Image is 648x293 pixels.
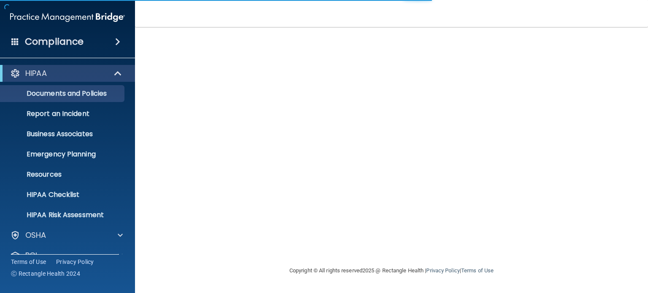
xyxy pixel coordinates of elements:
[10,68,122,78] a: HIPAA
[5,130,121,138] p: Business Associates
[10,230,123,240] a: OSHA
[11,258,46,266] a: Terms of Use
[5,110,121,118] p: Report an Incident
[25,230,46,240] p: OSHA
[11,269,80,278] span: Ⓒ Rectangle Health 2024
[5,150,121,159] p: Emergency Planning
[10,9,125,26] img: PMB logo
[25,36,84,48] h4: Compliance
[5,191,121,199] p: HIPAA Checklist
[5,211,121,219] p: HIPAA Risk Assessment
[426,267,459,274] a: Privacy Policy
[5,170,121,179] p: Resources
[56,258,94,266] a: Privacy Policy
[10,250,123,261] a: PCI
[25,250,37,261] p: PCI
[25,68,47,78] p: HIPAA
[5,89,121,98] p: Documents and Policies
[238,257,545,284] div: Copyright © All rights reserved 2025 @ Rectangle Health | |
[461,267,494,274] a: Terms of Use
